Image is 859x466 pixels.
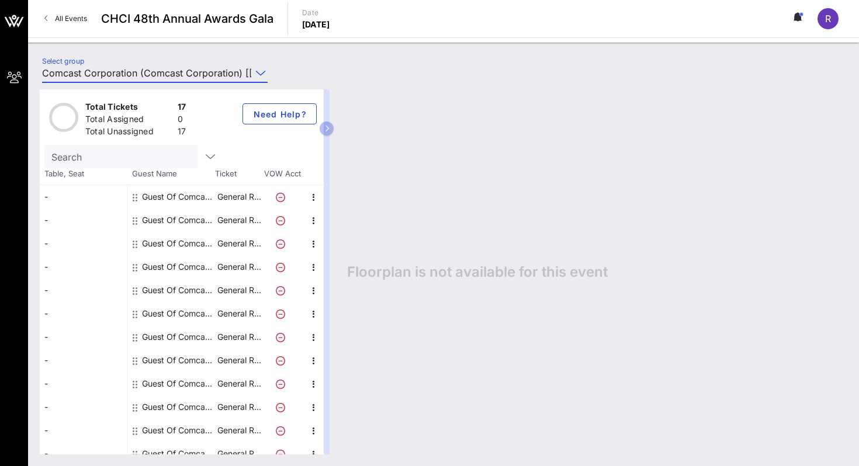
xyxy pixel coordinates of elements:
[215,168,262,180] span: Ticket
[142,419,216,442] div: Guest Of Comcast Corporation
[40,208,127,232] div: -
[818,8,839,29] div: R
[216,349,262,372] p: General R…
[142,372,216,395] div: Guest Of Comcast Corporation
[216,302,262,325] p: General R…
[302,7,330,19] p: Date
[40,302,127,325] div: -
[243,103,317,124] button: Need Help?
[216,325,262,349] p: General R…
[40,442,127,465] div: -
[216,419,262,442] p: General R…
[42,57,84,65] label: Select group
[347,263,608,281] span: Floorplan is not available for this event
[55,14,87,23] span: All Events
[142,255,216,279] div: Guest Of Comcast Corporation
[40,255,127,279] div: -
[142,208,216,232] div: Guest Of Comcast Corporation
[252,109,307,119] span: Need Help?
[142,185,216,208] div: Guest Of Comcast Corporation
[302,19,330,30] p: [DATE]
[178,101,186,116] div: 17
[40,232,127,255] div: -
[262,168,303,180] span: VOW Acct
[85,126,173,140] div: Total Unassigned
[40,325,127,349] div: -
[216,395,262,419] p: General R…
[825,13,831,25] span: R
[40,185,127,208] div: -
[37,9,94,28] a: All Events
[216,372,262,395] p: General R…
[142,302,216,325] div: Guest Of Comcast Corporation
[142,279,216,302] div: Guest Of Comcast Corporation
[178,126,186,140] div: 17
[40,372,127,395] div: -
[216,279,262,302] p: General R…
[85,113,173,128] div: Total Assigned
[216,442,262,465] p: General R…
[40,395,127,419] div: -
[85,101,173,116] div: Total Tickets
[142,442,216,465] div: Guest Of Comcast Corporation
[178,113,186,128] div: 0
[216,255,262,279] p: General R…
[216,208,262,232] p: General R…
[40,279,127,302] div: -
[142,325,216,349] div: Guest Of Comcast Corporation
[142,395,216,419] div: Guest Of Comcast Corporation
[142,349,216,372] div: Guest Of Comcast Corporation
[40,419,127,442] div: -
[40,349,127,372] div: -
[142,232,216,255] div: Guest Of Comcast Corporation
[216,185,262,208] p: General R…
[127,168,215,180] span: Guest Name
[101,10,273,27] span: CHCI 48th Annual Awards Gala
[40,168,127,180] span: Table, Seat
[216,232,262,255] p: General R…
